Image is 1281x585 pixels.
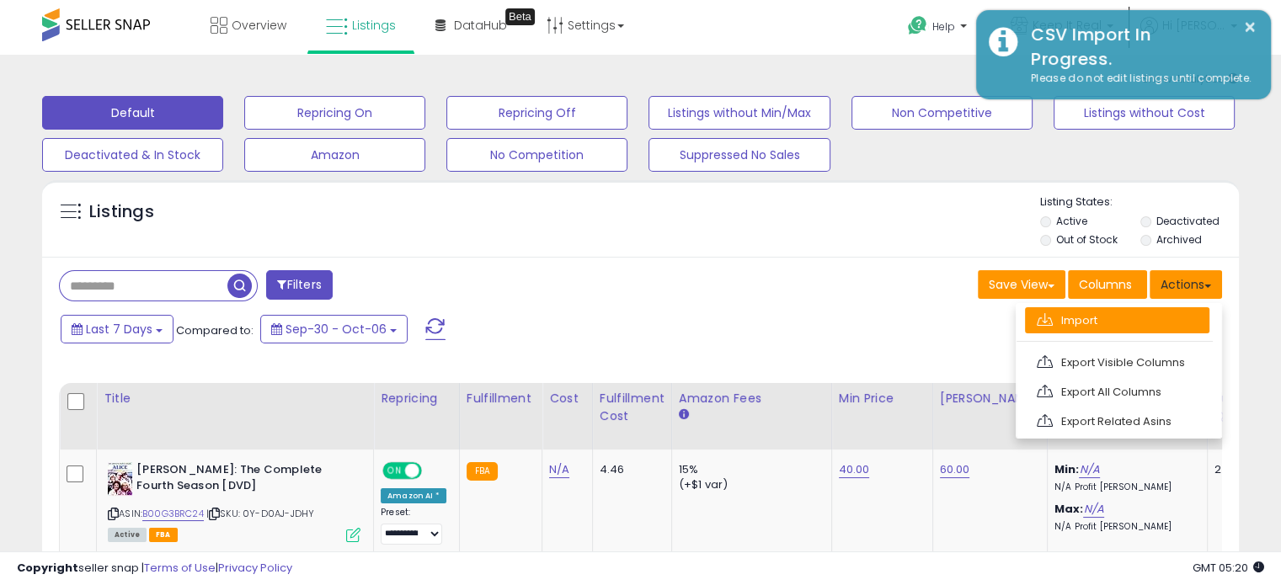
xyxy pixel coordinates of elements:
[1156,232,1201,247] label: Archived
[108,462,132,496] img: 51pK1pAY4ML._SL40_.jpg
[940,461,970,478] a: 60.00
[851,96,1033,130] button: Non Competitive
[1025,307,1209,333] a: Import
[136,462,341,497] b: [PERSON_NAME]: The Complete Fourth Season [DVD]
[352,17,396,34] span: Listings
[176,322,254,338] span: Compared to:
[978,270,1065,299] button: Save View
[1150,270,1222,299] button: Actions
[649,96,830,130] button: Listings without Min/Max
[89,200,154,224] h5: Listings
[381,507,446,545] div: Preset:
[1018,23,1258,71] div: CSV Import In Progress.
[232,17,286,34] span: Overview
[1025,379,1209,405] a: Export All Columns
[907,15,928,36] i: Get Help
[142,507,204,521] a: B00G3BRC24
[1054,461,1080,477] b: Min:
[1054,501,1084,517] b: Max:
[1156,214,1219,228] label: Deactivated
[600,462,659,477] div: 4.46
[679,390,825,407] div: Amazon Fees
[61,315,173,343] button: Last 7 Days
[244,138,425,172] button: Amazon
[446,138,627,172] button: No Competition
[1040,194,1239,210] p: Listing States:
[1083,501,1103,518] a: N/A
[266,270,332,300] button: Filters
[1214,462,1267,477] div: 2
[1056,214,1087,228] label: Active
[1056,232,1118,247] label: Out of Stock
[1079,461,1099,478] a: N/A
[600,390,665,425] div: Fulfillment Cost
[1243,17,1257,38] button: ×
[244,96,425,130] button: Repricing On
[839,461,870,478] a: 40.00
[104,390,366,407] div: Title
[1025,349,1209,375] a: Export Visible Columns
[144,560,216,576] a: Terms of Use
[839,390,926,407] div: Min Price
[1068,270,1147,299] button: Columns
[286,321,387,338] span: Sep-30 - Oct-06
[86,321,152,338] span: Last 7 Days
[1047,383,1207,449] th: The percentage added to the cost of goods (COGS) that forms the calculator for Min & Max prices.
[505,8,535,25] div: Tooltip anchor
[1193,560,1264,576] span: 2025-10-14 05:20 GMT
[1054,521,1194,533] p: N/A Profit [PERSON_NAME]
[381,390,452,407] div: Repricing
[17,561,292,577] div: seller snap | |
[1018,71,1258,87] div: Please do not edit listings until complete.
[932,19,955,34] span: Help
[42,138,223,172] button: Deactivated & In Stock
[108,462,360,540] div: ASIN:
[17,560,78,576] strong: Copyright
[940,390,1040,407] div: [PERSON_NAME]
[454,17,507,34] span: DataHub
[381,488,446,503] div: Amazon AI *
[206,507,314,520] span: | SKU: 0Y-D0AJ-JDHY
[1054,481,1194,493] p: N/A Profit [PERSON_NAME]
[679,407,689,423] small: Amazon Fees.
[42,96,223,130] button: Default
[1025,408,1209,434] a: Export Related Asins
[549,390,585,407] div: Cost
[894,3,984,55] a: Help
[649,138,830,172] button: Suppressed No Sales
[679,462,819,477] div: 15%
[419,464,446,478] span: OFF
[446,96,627,130] button: Repricing Off
[1054,96,1235,130] button: Listings without Cost
[467,462,498,481] small: FBA
[108,528,147,542] span: All listings currently available for purchase on Amazon
[149,528,178,542] span: FBA
[384,464,405,478] span: ON
[467,390,535,407] div: Fulfillment
[218,560,292,576] a: Privacy Policy
[260,315,408,343] button: Sep-30 - Oct-06
[1079,276,1132,293] span: Columns
[549,461,569,478] a: N/A
[679,477,819,492] div: (+$1 var)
